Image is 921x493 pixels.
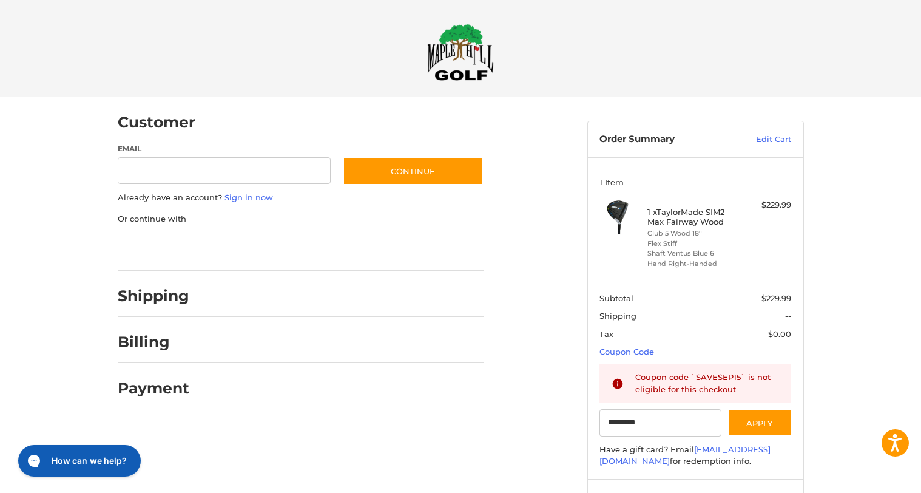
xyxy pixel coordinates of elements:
[647,248,740,259] li: Shaft Ventus Blue 6
[761,293,791,303] span: $229.99
[785,311,791,321] span: --
[599,177,791,187] h3: 1 Item
[427,24,494,81] img: Maple Hill Golf
[118,113,195,132] h2: Customer
[319,237,410,259] iframe: PayPal-venmo
[635,372,780,395] div: Coupon code `SAVESEP15` is not eligible for this checkout
[743,199,791,211] div: $229.99
[599,409,721,437] input: Gift Certificate or Coupon Code
[118,192,484,204] p: Already have an account?
[599,347,654,356] a: Coupon Code
[730,134,791,146] a: Edit Cart
[599,293,633,303] span: Subtotal
[217,237,308,259] iframe: PayPal-paylater
[113,237,204,259] iframe: PayPal-paypal
[118,379,189,398] h2: Payment
[647,239,740,249] li: Flex Stiff
[599,311,636,321] span: Shipping
[768,329,791,339] span: $0.00
[599,444,791,467] div: Have a gift card? Email for redemption info.
[599,329,613,339] span: Tax
[118,287,189,305] h2: Shipping
[12,441,144,481] iframe: Gorgias live chat messenger
[647,207,740,227] h4: 1 x TaylorMade SIM2 Max Fairway Wood
[118,333,189,352] h2: Billing
[647,228,740,239] li: Club 5 Wood 18°
[647,259,740,269] li: Hand Right-Handed
[118,213,484,225] p: Or continue with
[118,143,331,154] label: Email
[599,134,730,146] h3: Order Summary
[343,157,484,185] button: Continue
[727,409,792,437] button: Apply
[224,192,273,202] a: Sign in now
